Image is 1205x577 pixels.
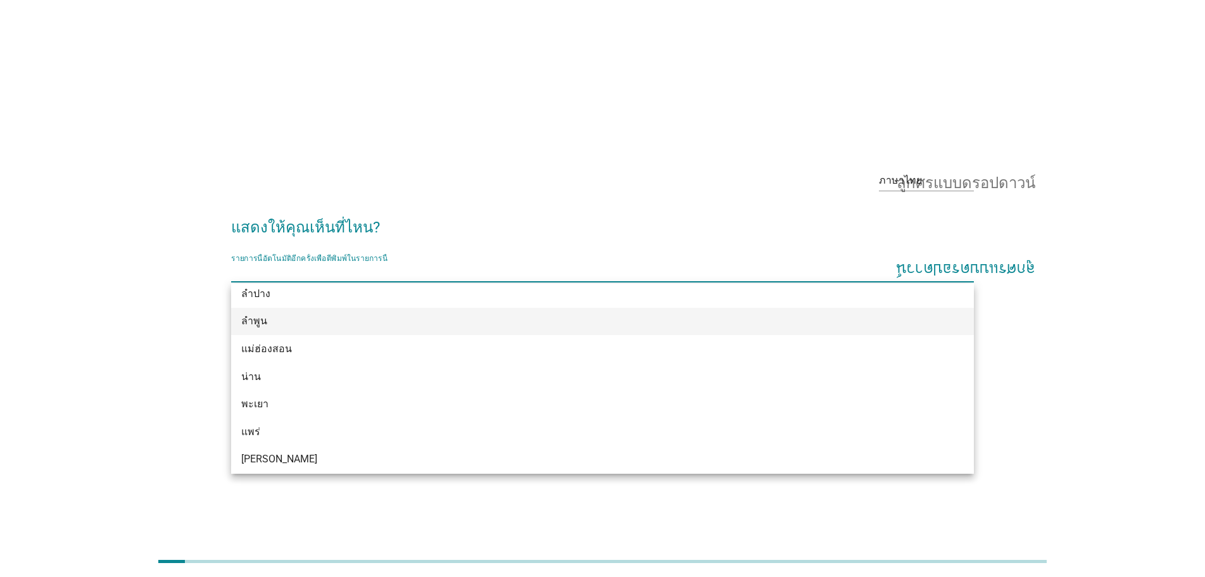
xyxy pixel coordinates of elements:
[897,173,1035,188] font: ลูกศรแบบดรอปดาวน์
[241,398,268,410] font: พะเยา
[241,371,261,383] font: น่าน
[231,219,380,236] font: แสดงให้คุณเห็นที่ไหน?
[879,174,922,186] font: ภาษาไทย
[897,264,1035,279] font: ลูกศรแบบดรอปดาวน์
[231,262,956,282] input: รายการนี้อัตโนมัติอีกครั้งเพื่อตีพิมพ์ในรายการนี้
[241,453,317,465] font: [PERSON_NAME]
[241,426,260,438] font: แพร่
[241,288,270,300] font: ลำปาง
[241,315,267,327] font: ลำพูน
[241,343,292,355] font: แม่ฮ่องสอน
